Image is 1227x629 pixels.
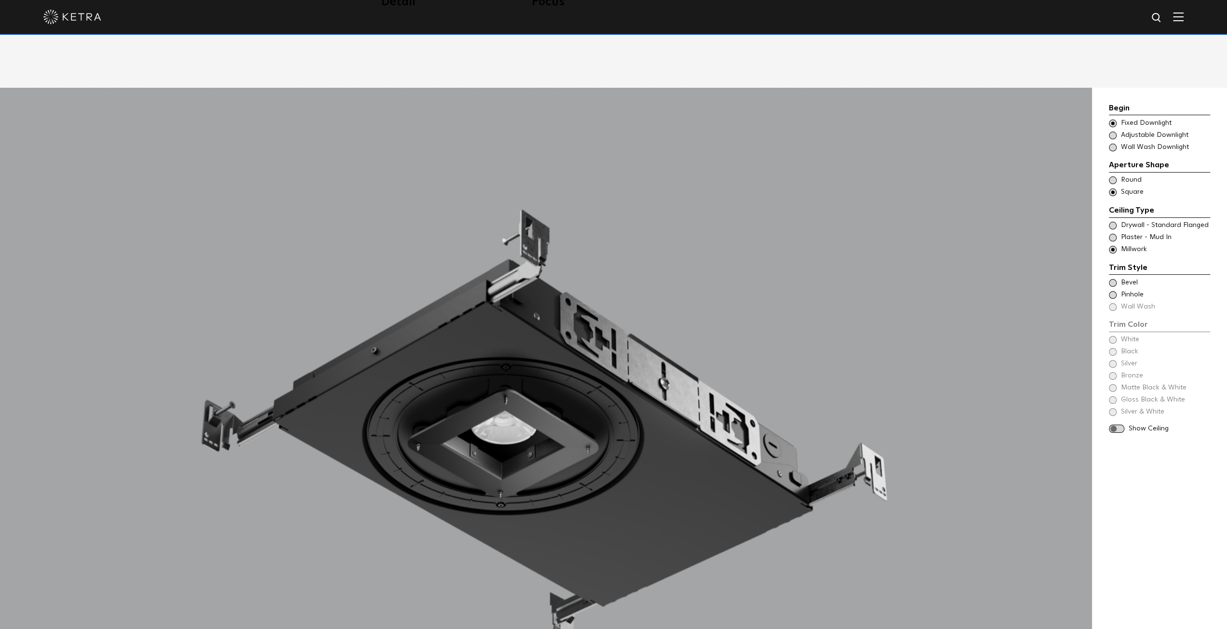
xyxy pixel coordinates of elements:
[1121,187,1209,197] span: Square
[1109,204,1210,218] div: Ceiling Type
[1173,12,1184,21] img: Hamburger%20Nav.svg
[1151,12,1163,24] img: search icon
[1121,278,1209,288] span: Bevel
[1121,290,1209,300] span: Pinhole
[1109,262,1210,275] div: Trim Style
[1109,159,1210,173] div: Aperture Shape
[1121,119,1209,128] span: Fixed Downlight
[1129,424,1210,434] span: Show Ceiling
[43,10,101,24] img: ketra-logo-2019-white
[1121,143,1209,152] span: Wall Wash Downlight
[1121,221,1209,230] span: Drywall - Standard Flanged
[1121,175,1209,185] span: Round
[1121,233,1209,242] span: Plaster - Mud In
[1109,102,1210,116] div: Begin
[1121,131,1209,140] span: Adjustable Downlight
[1121,245,1209,254] span: Millwork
